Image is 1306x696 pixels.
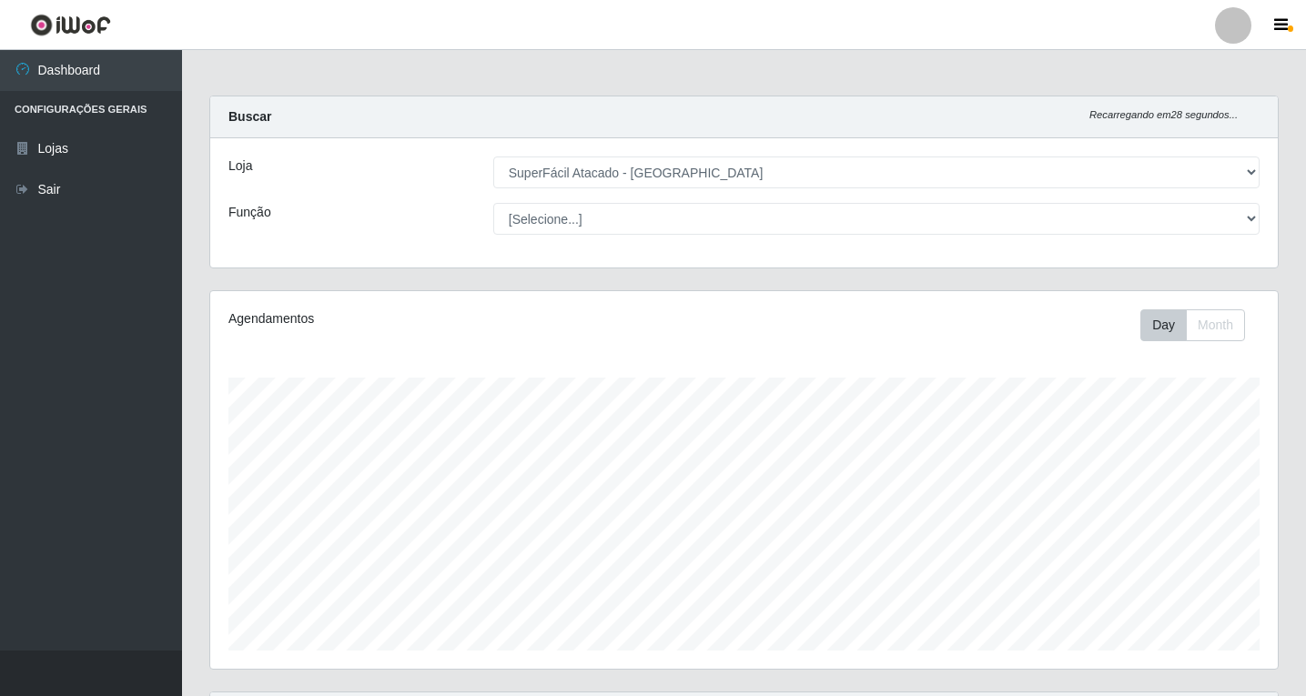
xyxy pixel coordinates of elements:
div: First group [1140,309,1245,341]
button: Month [1186,309,1245,341]
button: Day [1140,309,1187,341]
label: Loja [228,156,252,176]
img: CoreUI Logo [30,14,111,36]
i: Recarregando em 28 segundos... [1089,109,1238,120]
label: Função [228,203,271,222]
div: Agendamentos [228,309,643,328]
div: Toolbar with button groups [1140,309,1260,341]
strong: Buscar [228,109,271,124]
